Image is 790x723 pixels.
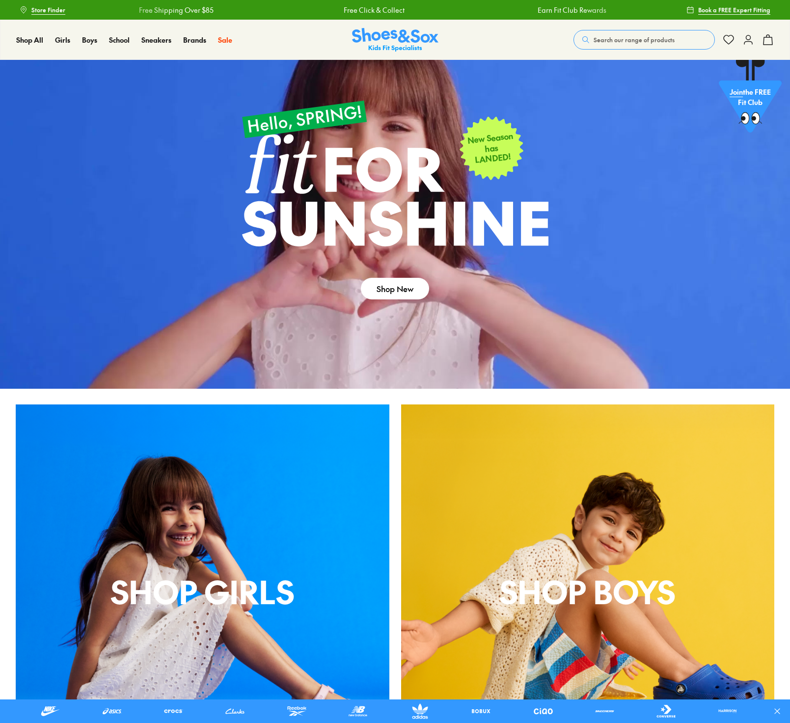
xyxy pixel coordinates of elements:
a: Sale [218,35,232,45]
a: Brands [183,35,206,45]
a: Shop All [16,35,43,45]
a: Boys [82,35,97,45]
img: SNS_Logo_Responsive.svg [352,28,438,52]
span: Store Finder [31,5,65,14]
a: Store Finder [20,1,65,19]
span: Search our range of products [594,35,675,44]
a: Shop New [361,278,429,299]
a: Sneakers [141,35,171,45]
a: School [109,35,130,45]
button: Search our range of products [573,30,715,50]
a: Free Click & Collect [339,5,400,15]
p: Shop Girls [16,568,389,615]
a: Earn Fit Club Rewards [533,5,601,15]
span: Book a FREE Expert Fitting [698,5,770,14]
a: Free Shipping Over $85 [134,5,209,15]
p: the FREE Fit Club [719,79,782,115]
a: Girls [55,35,70,45]
a: Jointhe FREE Fit Club [719,59,782,138]
p: shop boys [401,568,775,615]
a: Book a FREE Expert Fitting [686,1,770,19]
a: Shoes & Sox [352,28,438,52]
span: Join [730,87,743,97]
